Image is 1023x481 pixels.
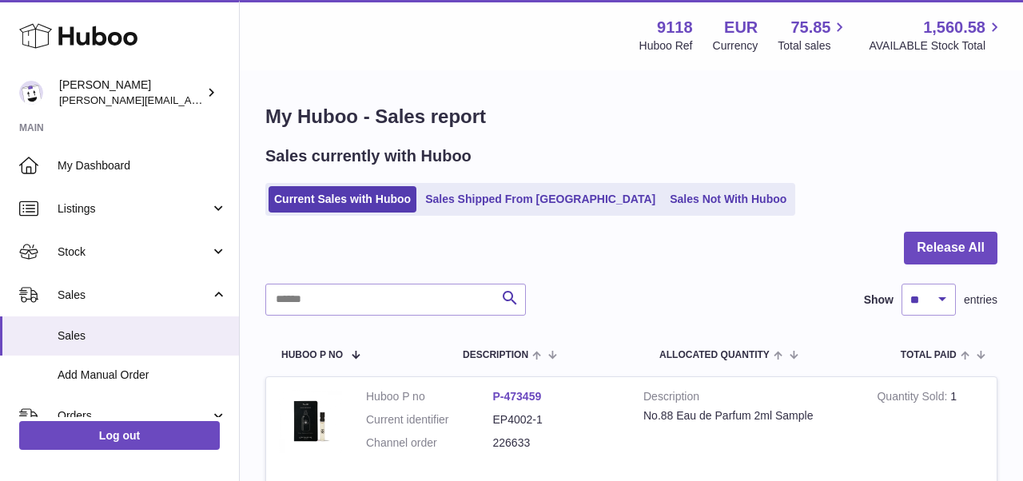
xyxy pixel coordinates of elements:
a: Log out [19,421,220,450]
span: ALLOCATED Quantity [659,350,770,360]
label: Show [864,292,894,308]
img: freddie.sawkins@czechandspeake.com [19,81,43,105]
dd: EP4002-1 [493,412,620,427]
strong: 9118 [657,17,693,38]
a: Sales Shipped From [GEOGRAPHIC_DATA] [420,186,661,213]
span: Orders [58,408,210,423]
dd: 226633 [493,435,620,451]
div: No.88 Eau de Parfum 2ml Sample [643,408,853,423]
button: Release All [904,232,997,264]
span: Huboo P no [281,350,343,360]
a: 1,560.58 AVAILABLE Stock Total [869,17,1004,54]
div: Huboo Ref [639,38,693,54]
div: Currency [713,38,758,54]
span: entries [964,292,997,308]
span: Listings [58,201,210,217]
span: 75.85 [790,17,830,38]
a: P-473459 [493,390,542,403]
span: Description [463,350,528,360]
a: Current Sales with Huboo [269,186,416,213]
span: Stock [58,244,210,260]
div: [PERSON_NAME] [59,78,203,108]
span: [PERSON_NAME][EMAIL_ADDRESS][PERSON_NAME][DOMAIN_NAME] [59,93,406,106]
strong: Quantity Sold [877,390,950,407]
a: 75.85 Total sales [778,17,849,54]
span: Total paid [901,350,957,360]
dt: Huboo P no [366,389,493,404]
dt: Channel order [366,435,493,451]
h2: Sales currently with Huboo [265,145,472,167]
h1: My Huboo - Sales report [265,104,997,129]
span: My Dashboard [58,158,227,173]
img: No.88-sample-cut-out-scaled.jpg [278,389,342,453]
span: Sales [58,288,210,303]
span: Sales [58,328,227,344]
td: 1 [865,377,997,471]
span: 1,560.58 [923,17,985,38]
dt: Current identifier [366,412,493,427]
span: AVAILABLE Stock Total [869,38,1004,54]
span: Add Manual Order [58,368,227,383]
strong: Description [643,389,853,408]
a: Sales Not With Huboo [664,186,792,213]
span: Total sales [778,38,849,54]
strong: EUR [724,17,758,38]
